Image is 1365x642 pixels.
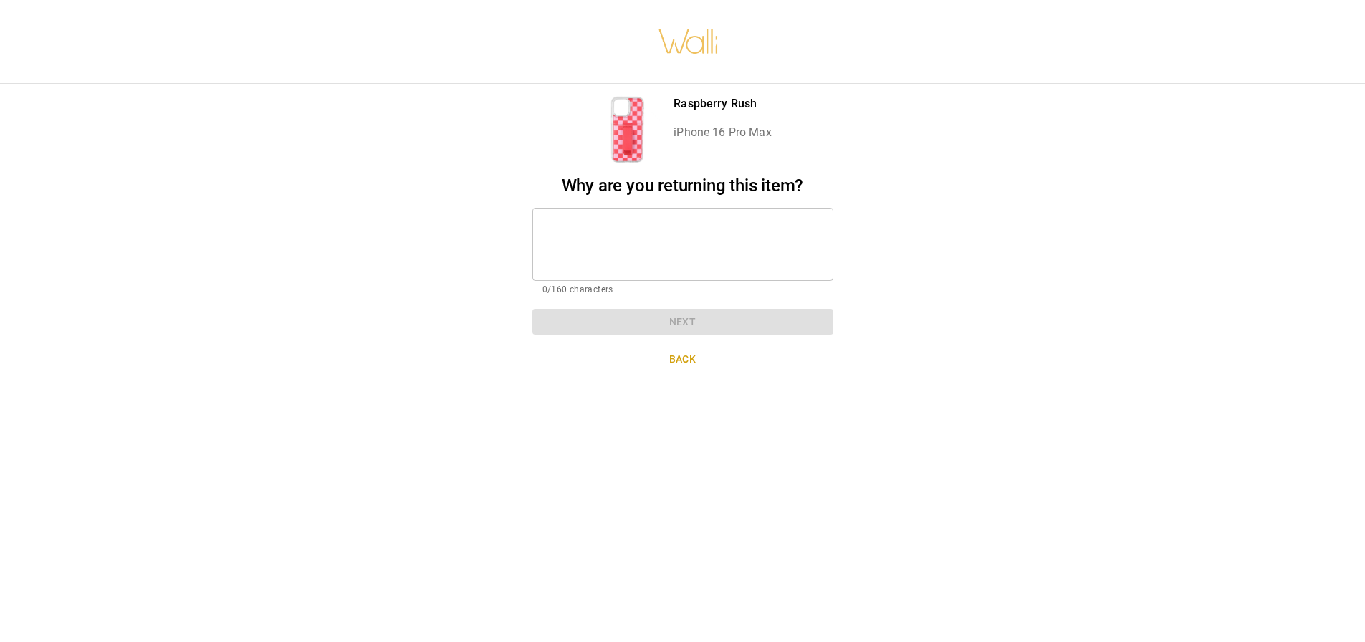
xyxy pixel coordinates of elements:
[532,346,833,373] button: Back
[658,11,719,72] img: walli-inc.myshopify.com
[542,283,823,297] p: 0/160 characters
[532,176,833,196] h2: Why are you returning this item?
[674,124,772,141] p: iPhone 16 Pro Max
[674,95,772,112] p: Raspberry Rush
